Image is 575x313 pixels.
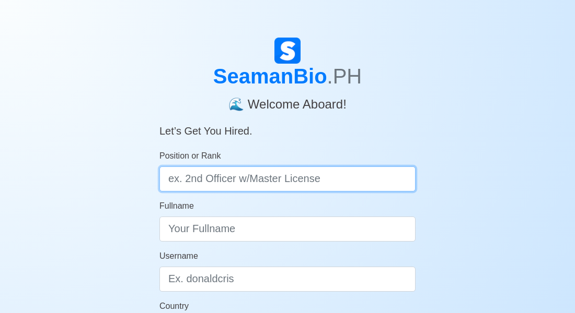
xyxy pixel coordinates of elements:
[159,64,416,89] h1: SeamanBio
[159,112,416,137] h5: Let’s Get You Hired.
[327,65,362,88] span: .PH
[159,166,416,191] input: ex. 2nd Officer w/Master License
[159,267,416,292] input: Ex. donaldcris
[159,300,189,312] label: Country
[159,216,416,242] input: Your Fullname
[274,38,301,64] img: Logo
[159,89,416,112] h4: 🌊 Welcome Aboard!
[159,151,221,160] span: Position or Rank
[159,251,198,260] span: Username
[159,201,194,210] span: Fullname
